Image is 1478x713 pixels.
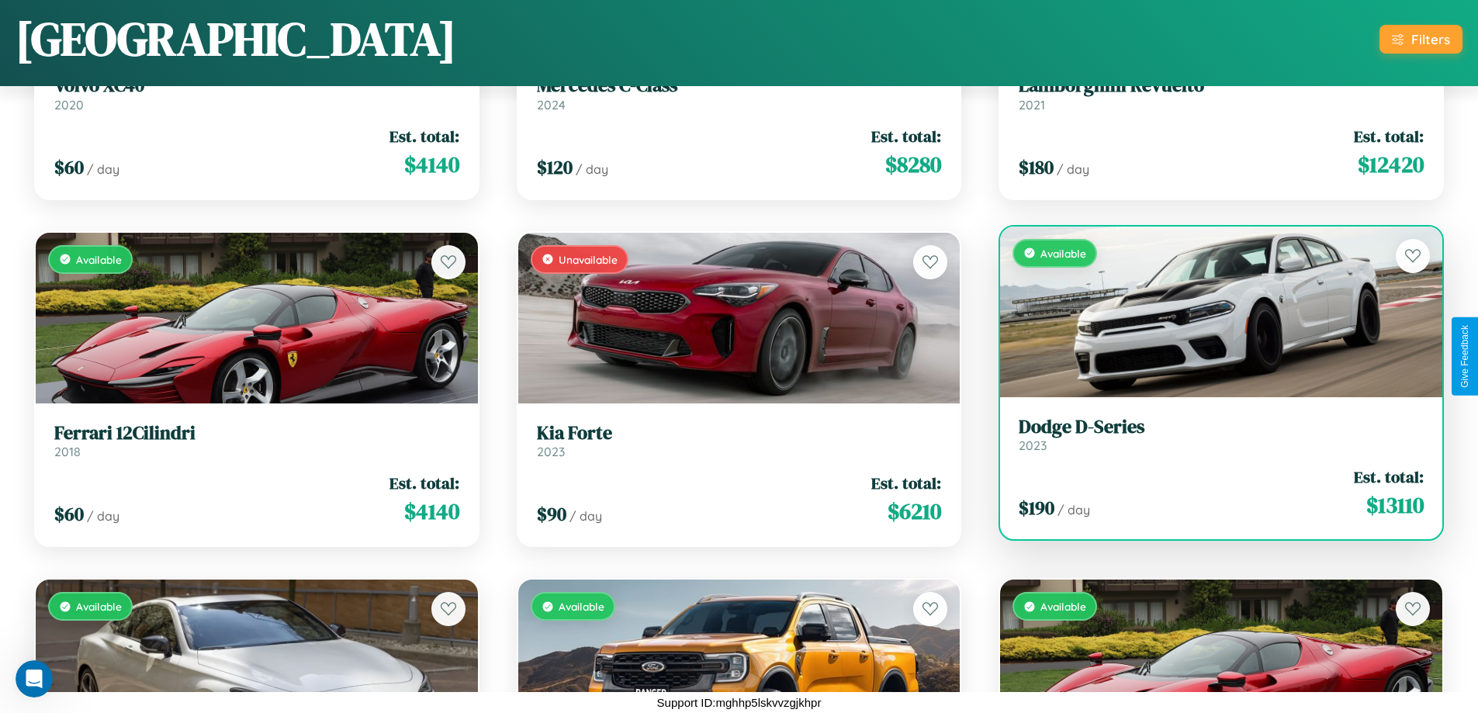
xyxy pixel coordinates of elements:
[1019,154,1054,180] span: $ 180
[389,125,459,147] span: Est. total:
[569,508,602,524] span: / day
[76,600,122,613] span: Available
[537,97,566,112] span: 2024
[54,74,459,112] a: Volvo XC402020
[1366,490,1424,521] span: $ 13110
[54,444,81,459] span: 2018
[1019,495,1054,521] span: $ 190
[1040,600,1086,613] span: Available
[1019,416,1424,454] a: Dodge D-Series2023
[16,7,456,71] h1: [GEOGRAPHIC_DATA]
[871,125,941,147] span: Est. total:
[54,154,84,180] span: $ 60
[1358,149,1424,180] span: $ 12420
[537,501,566,527] span: $ 90
[1019,416,1424,438] h3: Dodge D-Series
[537,422,942,460] a: Kia Forte2023
[16,660,53,697] iframe: Intercom live chat
[576,161,608,177] span: / day
[54,74,459,97] h3: Volvo XC40
[54,97,84,112] span: 2020
[657,692,822,713] p: Support ID: mghhp5lskvvzgjkhpr
[537,154,573,180] span: $ 120
[537,74,942,97] h3: Mercedes C-Class
[559,600,604,613] span: Available
[537,444,565,459] span: 2023
[87,161,119,177] span: / day
[537,74,942,112] a: Mercedes C-Class2024
[1019,438,1047,453] span: 2023
[537,422,942,445] h3: Kia Forte
[1040,247,1086,260] span: Available
[871,472,941,494] span: Est. total:
[87,508,119,524] span: / day
[404,496,459,527] span: $ 4140
[1057,161,1089,177] span: / day
[1354,466,1424,488] span: Est. total:
[54,422,459,445] h3: Ferrari 12Cilindri
[54,422,459,460] a: Ferrari 12Cilindri2018
[389,472,459,494] span: Est. total:
[559,253,618,266] span: Unavailable
[888,496,941,527] span: $ 6210
[54,501,84,527] span: $ 60
[1379,25,1462,54] button: Filters
[76,253,122,266] span: Available
[1019,97,1045,112] span: 2021
[404,149,459,180] span: $ 4140
[1019,74,1424,112] a: Lamborghini Revuelto2021
[885,149,941,180] span: $ 8280
[1354,125,1424,147] span: Est. total:
[1459,325,1470,388] div: Give Feedback
[1411,31,1450,47] div: Filters
[1019,74,1424,97] h3: Lamborghini Revuelto
[1057,502,1090,517] span: / day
